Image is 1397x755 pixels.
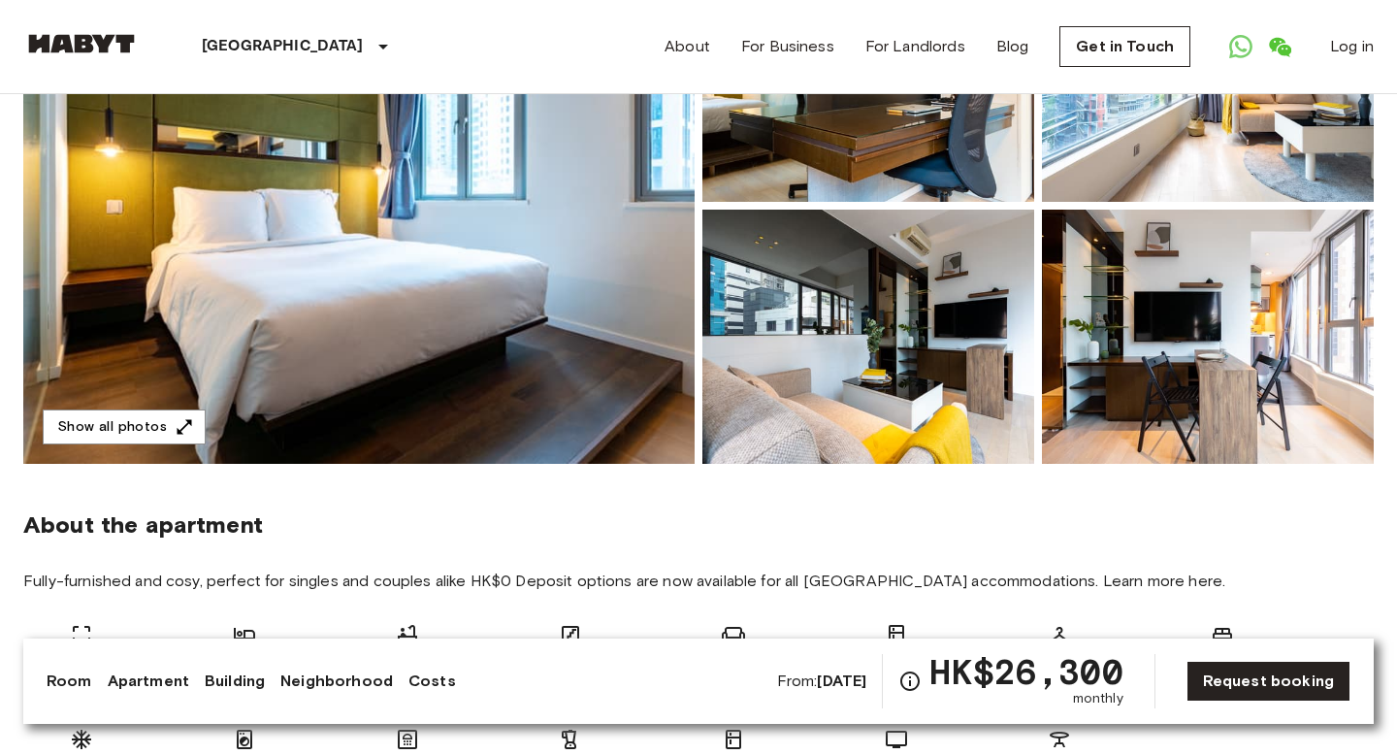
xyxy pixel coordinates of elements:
[1260,27,1299,66] a: Open WeChat
[202,35,364,58] p: [GEOGRAPHIC_DATA]
[898,670,922,693] svg: Check cost overview for full price breakdown. Please note that discounts apply to new joiners onl...
[817,672,866,690] b: [DATE]
[1042,210,1374,464] img: Picture of unit HK-01-054-010-01
[665,35,710,58] a: About
[280,670,393,693] a: Neighborhood
[108,670,189,693] a: Apartment
[1059,26,1190,67] a: Get in Touch
[741,35,834,58] a: For Business
[205,670,265,693] a: Building
[47,670,92,693] a: Room
[23,510,263,540] span: About the apartment
[702,210,1034,464] img: Picture of unit HK-01-054-010-01
[43,410,206,445] button: Show all photos
[1221,27,1260,66] a: Open WhatsApp
[1330,35,1374,58] a: Log in
[1073,689,1123,708] span: monthly
[1186,661,1350,702] a: Request booking
[23,34,140,53] img: Habyt
[777,671,867,692] span: From:
[23,571,1374,592] span: Fully-furnished and cosy, perfect for singles and couples alike HK$0 Deposit options are now avai...
[865,35,965,58] a: For Landlords
[996,35,1029,58] a: Blog
[929,654,1122,689] span: HK$26,300
[408,670,456,693] a: Costs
